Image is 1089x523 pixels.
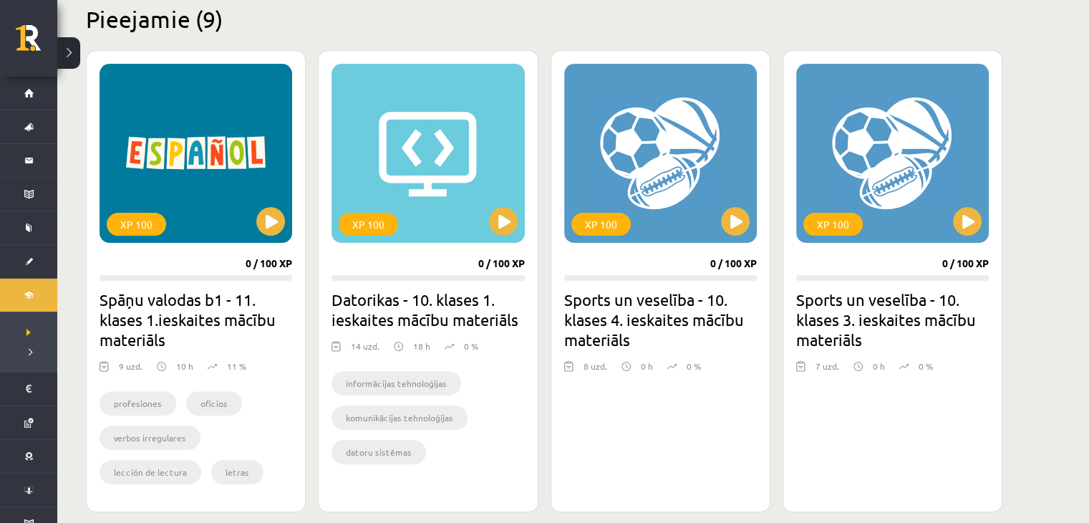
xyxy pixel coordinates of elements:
h2: Spāņu valodas b1 - 11. klases 1.ieskaites mācību materiāls [100,289,292,350]
div: XP 100 [571,213,631,236]
li: lección de lectura [100,460,201,484]
h2: Datorikas - 10. klases 1. ieskaites mācību materiāls [331,289,524,330]
li: datoru sistēmas [331,440,426,464]
h2: Sports un veselība - 10. klases 4. ieskaites mācību materiāls [564,289,757,350]
p: 18 h [413,340,430,352]
p: 11 % [227,360,246,373]
p: 0 % [464,340,478,352]
li: informācijas tehnoloģijas [331,371,461,395]
div: XP 100 [339,213,398,236]
div: 9 uzd. [119,360,142,381]
p: 0 h [873,360,885,373]
p: 0 % [919,360,933,373]
div: XP 100 [803,213,863,236]
div: 7 uzd. [815,360,839,381]
div: XP 100 [107,213,166,236]
div: 14 uzd. [351,340,379,361]
li: komunikācijas tehnoloģijas [331,406,468,430]
div: 8 uzd. [584,360,607,381]
h2: Pieejamie (9) [86,5,1002,33]
h2: Sports un veselība - 10. klases 3. ieskaites mācību materiāls [796,289,989,350]
li: oficios [186,391,242,416]
li: profesiones [100,391,176,416]
a: Rīgas 1. Tālmācības vidusskola [16,25,57,61]
li: verbos irregulares [100,426,200,450]
li: letras [211,460,263,484]
p: 0 % [687,360,701,373]
p: 0 h [641,360,653,373]
p: 10 h [176,360,193,373]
